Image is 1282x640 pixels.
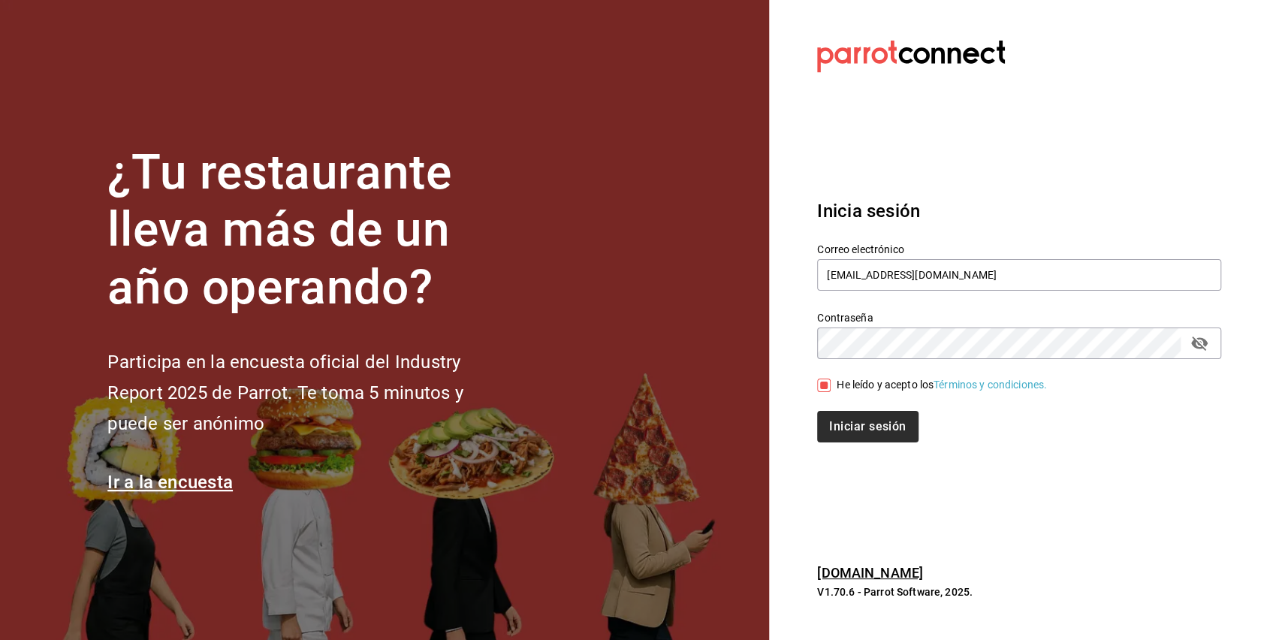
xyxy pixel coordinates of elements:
[107,472,233,493] a: Ir a la encuesta
[817,198,1221,225] h3: Inicia sesión
[817,312,1221,322] label: Contraseña
[817,584,1221,599] p: V1.70.6 - Parrot Software, 2025.
[837,377,1047,393] div: He leído y acepto los
[1187,331,1212,356] button: passwordField
[817,411,918,442] button: Iniciar sesión
[934,379,1047,391] a: Términos y condiciones.
[817,243,1221,254] label: Correo electrónico
[107,347,513,439] h2: Participa en la encuesta oficial del Industry Report 2025 de Parrot. Te toma 5 minutos y puede se...
[817,259,1221,291] input: Ingresa tu correo electrónico
[107,144,513,317] h1: ¿Tu restaurante lleva más de un año operando?
[817,565,923,581] a: [DOMAIN_NAME]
